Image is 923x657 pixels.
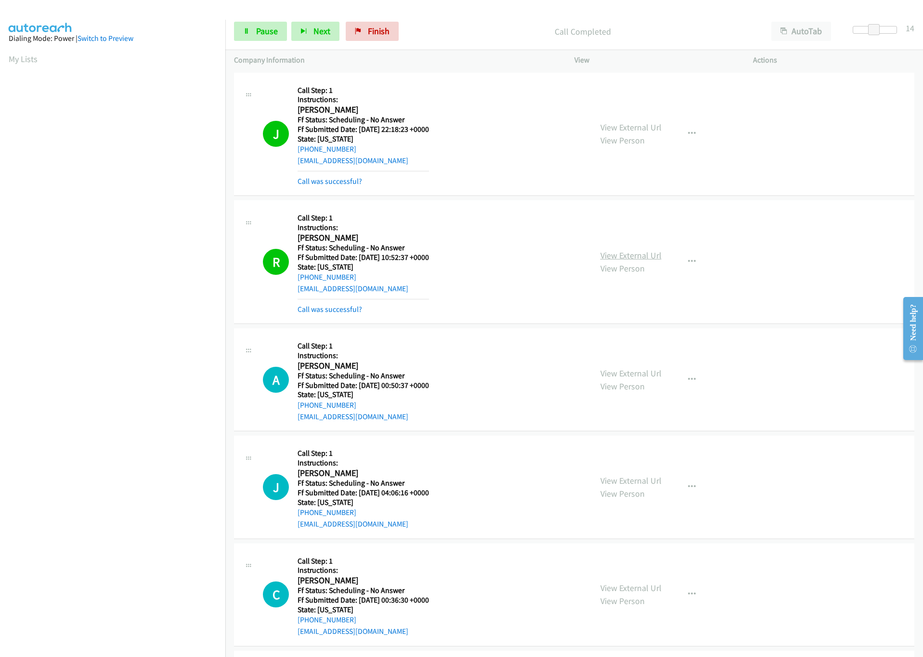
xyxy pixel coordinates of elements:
[298,104,429,116] h2: [PERSON_NAME]
[298,566,429,575] h5: Instructions:
[600,381,645,392] a: View Person
[600,595,645,606] a: View Person
[298,488,429,498] h5: Ff Submitted Date: [DATE] 04:06:16 +0000
[298,615,356,624] a: [PHONE_NUMBER]
[298,125,429,134] h5: Ff Submitted Date: [DATE] 22:18:23 +0000
[313,26,330,37] span: Next
[298,284,408,293] a: [EMAIL_ADDRESS][DOMAIN_NAME]
[298,262,429,272] h5: State: [US_STATE]
[600,250,662,261] a: View External Url
[298,390,429,399] h5: State: [US_STATE]
[298,305,362,314] a: Call was successful?
[298,605,429,615] h5: State: [US_STATE]
[234,22,287,41] a: Pause
[298,478,429,488] h5: Ff Status: Scheduling - No Answer
[298,371,429,381] h5: Ff Status: Scheduling - No Answer
[298,243,429,253] h5: Ff Status: Scheduling - No Answer
[298,595,429,605] h5: Ff Submitted Date: [DATE] 00:36:30 +0000
[600,263,645,274] a: View Person
[263,581,289,607] h1: C
[9,33,217,44] div: Dialing Mode: Power |
[298,156,408,165] a: [EMAIL_ADDRESS][DOMAIN_NAME]
[298,351,429,361] h5: Instructions:
[298,213,429,223] h5: Call Step: 1
[263,121,289,147] h1: J
[771,22,831,41] button: AutoTab
[291,22,339,41] button: Next
[298,134,429,144] h5: State: [US_STATE]
[298,458,429,468] h5: Instructions:
[896,290,923,367] iframe: Resource Center
[298,144,356,154] a: [PHONE_NUMBER]
[298,272,356,282] a: [PHONE_NUMBER]
[600,475,662,486] a: View External Url
[298,412,408,421] a: [EMAIL_ADDRESS][DOMAIN_NAME]
[412,25,754,38] p: Call Completed
[298,232,429,244] h2: [PERSON_NAME]
[906,22,914,35] div: 14
[9,74,225,531] iframe: Dialpad
[298,449,429,458] h5: Call Step: 1
[753,54,914,66] p: Actions
[298,381,429,390] h5: Ff Submitted Date: [DATE] 00:50:37 +0000
[298,86,429,95] h5: Call Step: 1
[298,468,429,479] h2: [PERSON_NAME]
[600,135,645,146] a: View Person
[298,586,429,595] h5: Ff Status: Scheduling - No Answer
[600,488,645,499] a: View Person
[256,26,278,37] span: Pause
[263,367,289,393] h1: A
[263,581,289,607] div: The call is yet to be attempted
[298,519,408,528] a: [EMAIL_ADDRESS][DOMAIN_NAME]
[298,115,429,125] h5: Ff Status: Scheduling - No Answer
[234,54,557,66] p: Company Information
[600,582,662,593] a: View External Url
[368,26,390,37] span: Finish
[298,400,356,410] a: [PHONE_NUMBER]
[298,253,429,262] h5: Ff Submitted Date: [DATE] 10:52:37 +0000
[298,223,429,232] h5: Instructions:
[298,627,408,636] a: [EMAIL_ADDRESS][DOMAIN_NAME]
[298,556,429,566] h5: Call Step: 1
[9,53,38,64] a: My Lists
[263,474,289,500] h1: J
[263,249,289,275] h1: R
[298,575,429,586] h2: [PERSON_NAME]
[346,22,399,41] a: Finish
[298,341,429,351] h5: Call Step: 1
[298,361,429,372] h2: [PERSON_NAME]
[78,34,133,43] a: Switch to Preview
[600,122,662,133] a: View External Url
[263,367,289,393] div: The call is yet to be attempted
[574,54,736,66] p: View
[298,177,362,186] a: Call was successful?
[298,508,356,517] a: [PHONE_NUMBER]
[298,95,429,104] h5: Instructions:
[298,498,429,507] h5: State: [US_STATE]
[600,368,662,379] a: View External Url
